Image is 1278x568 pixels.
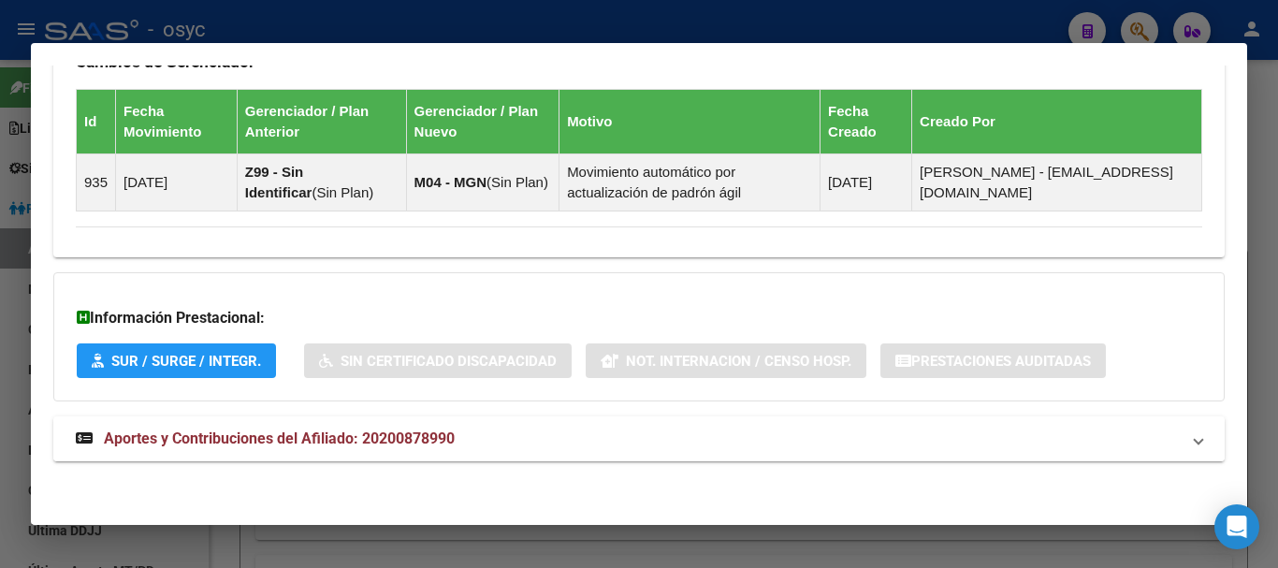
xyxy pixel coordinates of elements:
strong: Z99 - Sin Identificar [245,164,312,200]
button: Prestaciones Auditadas [880,343,1106,378]
h3: Información Prestacional: [77,307,1201,329]
span: Sin Plan [491,174,544,190]
button: Not. Internacion / Censo Hosp. [586,343,866,378]
td: 935 [77,153,116,211]
th: Fecha Creado [821,89,912,153]
td: Movimiento automático por actualización de padrón ágil [559,153,821,211]
span: Aportes y Contribuciones del Afiliado: 20200878990 [104,430,455,447]
div: Open Intercom Messenger [1214,504,1259,549]
td: ( ) [406,153,559,211]
th: Gerenciador / Plan Anterior [237,89,406,153]
th: Fecha Movimiento [116,89,238,153]
td: ( ) [237,153,406,211]
th: Motivo [559,89,821,153]
button: Sin Certificado Discapacidad [304,343,572,378]
mat-expansion-panel-header: Aportes y Contribuciones del Afiliado: 20200878990 [53,416,1225,461]
td: [PERSON_NAME] - [EMAIL_ADDRESS][DOMAIN_NAME] [912,153,1202,211]
span: Sin Plan [316,184,369,200]
button: SUR / SURGE / INTEGR. [77,343,276,378]
span: Prestaciones Auditadas [911,353,1091,370]
span: Not. Internacion / Censo Hosp. [626,353,851,370]
th: Id [77,89,116,153]
td: [DATE] [821,153,912,211]
th: Creado Por [912,89,1202,153]
span: SUR / SURGE / INTEGR. [111,353,261,370]
td: [DATE] [116,153,238,211]
span: Sin Certificado Discapacidad [341,353,557,370]
strong: M04 - MGN [414,174,487,190]
th: Gerenciador / Plan Nuevo [406,89,559,153]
